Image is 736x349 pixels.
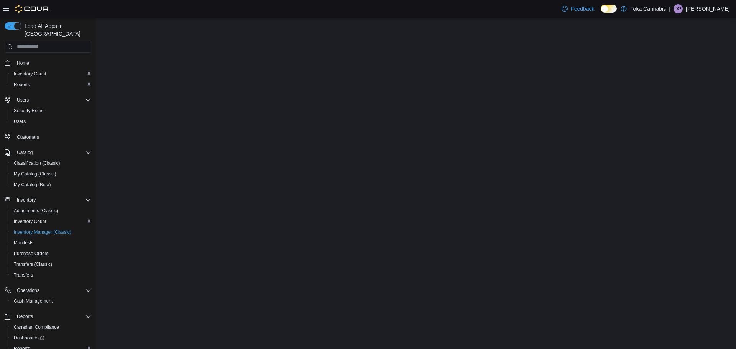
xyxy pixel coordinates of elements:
[11,228,91,237] span: Inventory Manager (Classic)
[8,333,94,343] a: Dashboards
[2,57,94,69] button: Home
[15,5,49,13] img: Cova
[8,179,94,190] button: My Catalog (Beta)
[8,158,94,169] button: Classification (Classic)
[8,69,94,79] button: Inventory Count
[14,82,30,88] span: Reports
[8,116,94,127] button: Users
[14,71,46,77] span: Inventory Count
[11,80,33,89] a: Reports
[11,238,91,247] span: Manifests
[14,108,43,114] span: Security Roles
[2,147,94,158] button: Catalog
[11,260,55,269] a: Transfers (Classic)
[11,80,91,89] span: Reports
[11,169,59,179] a: My Catalog (Classic)
[11,206,91,215] span: Adjustments (Classic)
[11,297,56,306] a: Cash Management
[17,197,36,203] span: Inventory
[2,195,94,205] button: Inventory
[11,117,29,126] a: Users
[8,205,94,216] button: Adjustments (Classic)
[14,335,44,341] span: Dashboards
[14,171,56,177] span: My Catalog (Classic)
[11,323,91,332] span: Canadian Compliance
[14,95,32,105] button: Users
[11,323,62,332] a: Canadian Compliance
[21,22,91,38] span: Load All Apps in [GEOGRAPHIC_DATA]
[11,106,46,115] a: Security Roles
[8,216,94,227] button: Inventory Count
[674,4,683,13] div: Dixon Goering
[17,60,29,66] span: Home
[14,195,39,205] button: Inventory
[11,206,61,215] a: Adjustments (Classic)
[11,297,91,306] span: Cash Management
[14,312,91,321] span: Reports
[571,5,594,13] span: Feedback
[11,249,52,258] a: Purchase Orders
[17,134,39,140] span: Customers
[11,217,49,226] a: Inventory Count
[11,333,91,342] span: Dashboards
[14,298,53,304] span: Cash Management
[11,69,49,79] a: Inventory Count
[14,286,43,295] button: Operations
[2,95,94,105] button: Users
[14,324,59,330] span: Canadian Compliance
[2,285,94,296] button: Operations
[11,159,91,168] span: Classification (Classic)
[14,59,32,68] a: Home
[17,313,33,320] span: Reports
[14,148,36,157] button: Catalog
[8,296,94,306] button: Cash Management
[17,97,29,103] span: Users
[8,169,94,179] button: My Catalog (Classic)
[14,95,91,105] span: Users
[14,132,91,142] span: Customers
[14,286,91,295] span: Operations
[686,4,730,13] p: [PERSON_NAME]
[11,333,48,342] a: Dashboards
[8,259,94,270] button: Transfers (Classic)
[14,148,91,157] span: Catalog
[631,4,666,13] p: Toka Cannabis
[14,195,91,205] span: Inventory
[2,311,94,322] button: Reports
[11,180,91,189] span: My Catalog (Beta)
[17,287,39,293] span: Operations
[11,270,36,280] a: Transfers
[14,133,42,142] a: Customers
[11,238,36,247] a: Manifests
[8,79,94,90] button: Reports
[14,312,36,321] button: Reports
[14,240,33,246] span: Manifests
[11,217,91,226] span: Inventory Count
[11,159,63,168] a: Classification (Classic)
[14,182,51,188] span: My Catalog (Beta)
[14,272,33,278] span: Transfers
[559,1,597,16] a: Feedback
[14,160,60,166] span: Classification (Classic)
[8,238,94,248] button: Manifests
[14,251,49,257] span: Purchase Orders
[11,270,91,280] span: Transfers
[8,248,94,259] button: Purchase Orders
[14,58,91,68] span: Home
[14,218,46,224] span: Inventory Count
[14,208,58,214] span: Adjustments (Classic)
[11,106,91,115] span: Security Roles
[8,322,94,333] button: Canadian Compliance
[11,117,91,126] span: Users
[601,5,617,13] input: Dark Mode
[17,149,33,156] span: Catalog
[14,229,71,235] span: Inventory Manager (Classic)
[669,4,670,13] p: |
[11,69,91,79] span: Inventory Count
[2,131,94,143] button: Customers
[14,261,52,267] span: Transfers (Classic)
[11,260,91,269] span: Transfers (Classic)
[11,249,91,258] span: Purchase Orders
[11,180,54,189] a: My Catalog (Beta)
